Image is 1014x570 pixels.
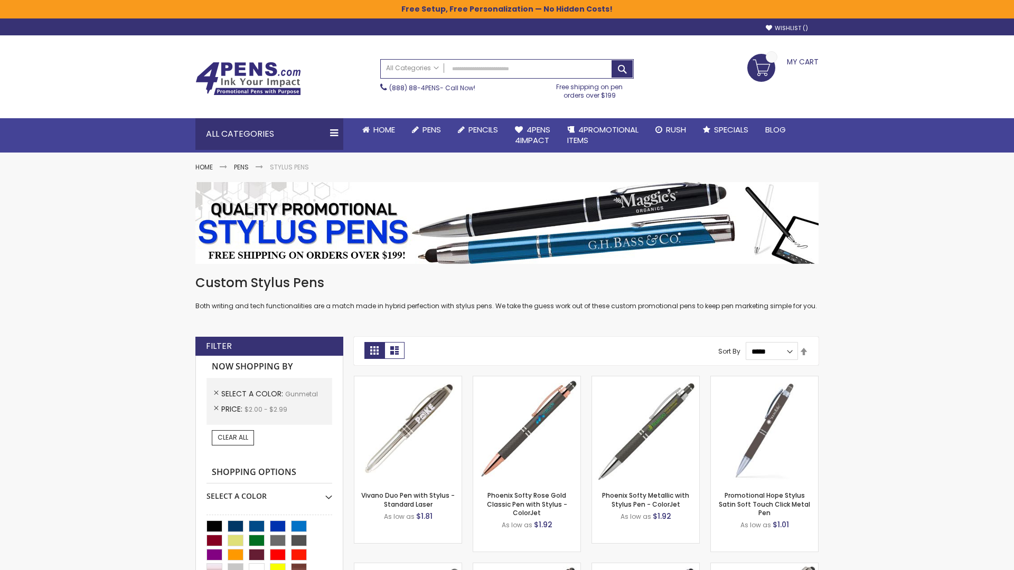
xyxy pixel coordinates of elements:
[666,124,686,135] span: Rush
[449,118,506,141] a: Pencils
[270,163,309,172] strong: Stylus Pens
[757,118,794,141] a: Blog
[354,376,462,385] a: Vivano Duo Pen with Stylus - Standard Laser-Gunmetal
[361,491,455,508] a: Vivano Duo Pen with Stylus - Standard Laser
[384,512,415,521] span: As low as
[515,124,550,146] span: 4Pens 4impact
[195,62,301,96] img: 4Pens Custom Pens and Promotional Products
[567,124,639,146] span: 4PROMOTIONAL ITEMS
[711,376,818,483] img: Promotional Hope Stylus Satin Soft Touch Click Metal Pen-Gunmetal
[245,405,287,414] span: $2.00 - $2.99
[206,483,332,501] div: Select A Color
[559,118,647,153] a: 4PROMOTIONALITEMS
[473,376,580,385] a: Phoenix Softy Rose Gold Classic Pen with Stylus - ColorJet-Gunmetal
[389,83,440,92] a: (888) 88-4PENS
[386,64,439,72] span: All Categories
[221,388,285,399] span: Select A Color
[416,511,433,521] span: $1.81
[206,461,332,484] strong: Shopping Options
[592,376,699,385] a: Phoenix Softy Metallic with Stylus Pen - ColorJet-Gunmetal
[218,433,248,442] span: Clear All
[647,118,694,141] a: Rush
[502,520,532,529] span: As low as
[285,389,318,398] span: Gunmetal
[422,124,441,135] span: Pens
[234,163,249,172] a: Pens
[195,182,819,264] img: Stylus Pens
[212,430,254,445] a: Clear All
[381,60,444,77] a: All Categories
[195,274,819,291] h1: Custom Stylus Pens
[354,376,462,483] img: Vivano Duo Pen with Stylus - Standard Laser-Gunmetal
[765,124,786,135] span: Blog
[592,376,699,483] img: Phoenix Softy Metallic with Stylus Pen - ColorJet-Gunmetal
[373,124,395,135] span: Home
[487,491,567,517] a: Phoenix Softy Rose Gold Classic Pen with Stylus - ColorJet
[711,376,818,385] a: Promotional Hope Stylus Satin Soft Touch Click Metal Pen-Gunmetal
[714,124,748,135] span: Specials
[468,124,498,135] span: Pencils
[195,163,213,172] a: Home
[195,118,343,150] div: All Categories
[740,520,771,529] span: As low as
[534,519,552,530] span: $1.92
[718,347,740,356] label: Sort By
[719,491,810,517] a: Promotional Hope Stylus Satin Soft Touch Click Metal Pen
[602,491,689,508] a: Phoenix Softy Metallic with Stylus Pen - ColorJet
[206,340,232,352] strong: Filter
[473,376,580,483] img: Phoenix Softy Rose Gold Classic Pen with Stylus - ColorJet-Gunmetal
[653,511,671,521] span: $1.92
[773,519,789,530] span: $1.01
[221,404,245,414] span: Price
[546,79,634,100] div: Free shipping on pen orders over $199
[621,512,651,521] span: As low as
[403,118,449,141] a: Pens
[206,356,332,378] strong: Now Shopping by
[766,24,808,32] a: Wishlist
[694,118,757,141] a: Specials
[195,274,819,311] div: Both writing and tech functionalities are a match made in hybrid perfection with stylus pens. We ...
[506,118,559,153] a: 4Pens4impact
[389,83,475,92] span: - Call Now!
[354,118,403,141] a: Home
[364,342,384,359] strong: Grid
